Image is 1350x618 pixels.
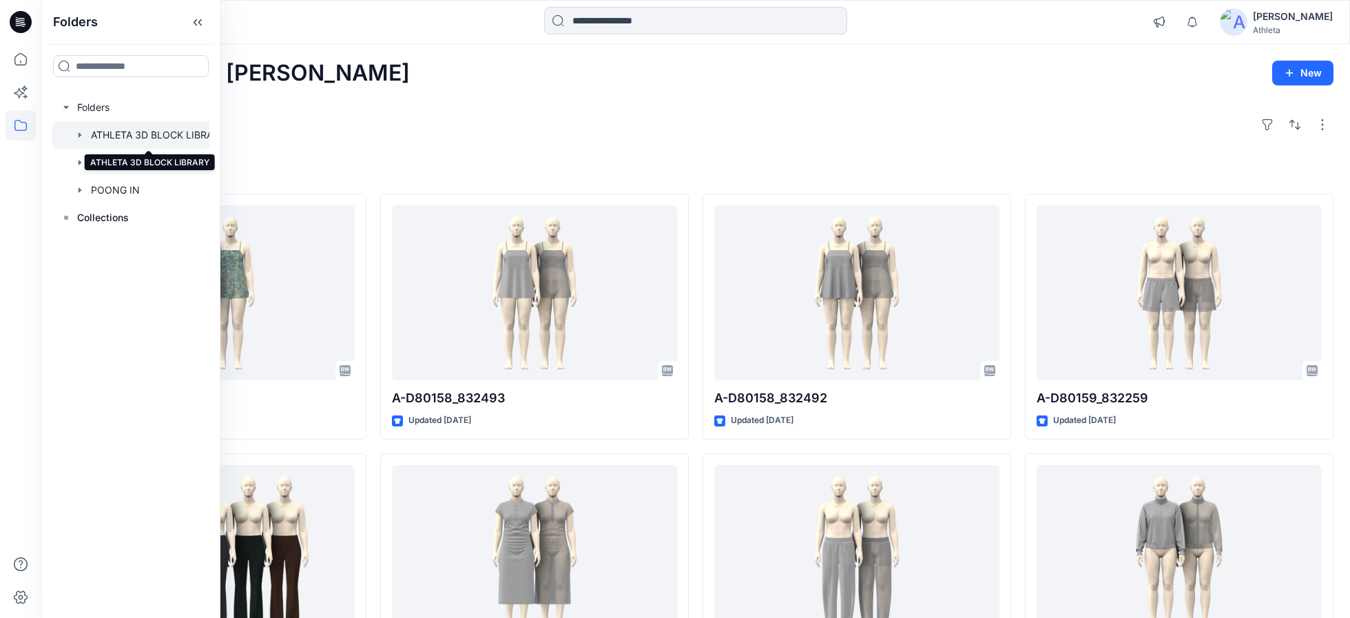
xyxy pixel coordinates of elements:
[77,209,129,226] p: Collections
[1272,61,1333,85] button: New
[1037,205,1322,381] a: A-D80159_832259
[714,389,999,408] p: A-D80158_832492
[408,413,471,428] p: Updated [DATE]
[1253,8,1333,25] div: [PERSON_NAME]
[392,205,677,381] a: A-D80158_832493
[1037,389,1322,408] p: A-D80159_832259
[1053,413,1116,428] p: Updated [DATE]
[58,61,410,86] h2: Welcome back, [PERSON_NAME]
[714,205,999,381] a: A-D80158_832492
[731,413,793,428] p: Updated [DATE]
[1253,25,1333,35] div: Athleta
[1220,8,1247,36] img: avatar
[58,163,1333,180] h4: Styles
[392,389,677,408] p: A-D80158_832493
